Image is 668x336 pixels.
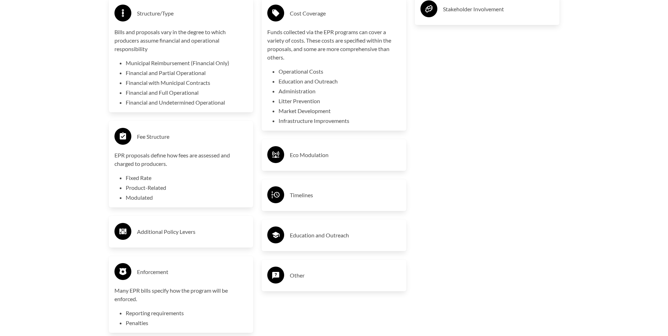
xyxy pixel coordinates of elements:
h3: Timelines [290,189,401,201]
li: Infrastructure Improvements [279,117,401,125]
p: Funds collected via the EPR programs can cover a variety of costs. These costs are specified with... [267,28,401,62]
h3: Fee Structure [137,131,248,142]
h3: Eco Modulation [290,149,401,161]
li: Modulated [126,193,248,202]
p: Bills and proposals vary in the degree to which producers assume financial and operational respon... [114,28,248,53]
h3: Education and Outreach [290,230,401,241]
li: Administration [279,87,401,95]
p: EPR proposals define how fees are assessed and charged to producers. [114,151,248,168]
li: Financial and Full Operational [126,88,248,97]
li: Market Development [279,107,401,115]
h3: Additional Policy Levers [137,226,248,237]
li: Financial and Undetermined Operational [126,98,248,107]
p: Many EPR bills specify how the program will be enforced. [114,286,248,303]
li: Municipal Reimbursement (Financial Only) [126,59,248,67]
li: Reporting requirements [126,309,248,317]
h3: Cost Coverage [290,8,401,19]
li: Financial and Partial Operational [126,69,248,77]
li: Product-Related [126,183,248,192]
li: Financial with Municipal Contracts [126,79,248,87]
h3: Other [290,270,401,281]
li: Operational Costs [279,67,401,76]
h3: Structure/Type [137,8,248,19]
li: Litter Prevention [279,97,401,105]
li: Fixed Rate [126,174,248,182]
li: Penalties [126,319,248,327]
h3: Stakeholder Involvement [443,4,554,15]
li: Education and Outreach [279,77,401,86]
h3: Enforcement [137,266,248,278]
